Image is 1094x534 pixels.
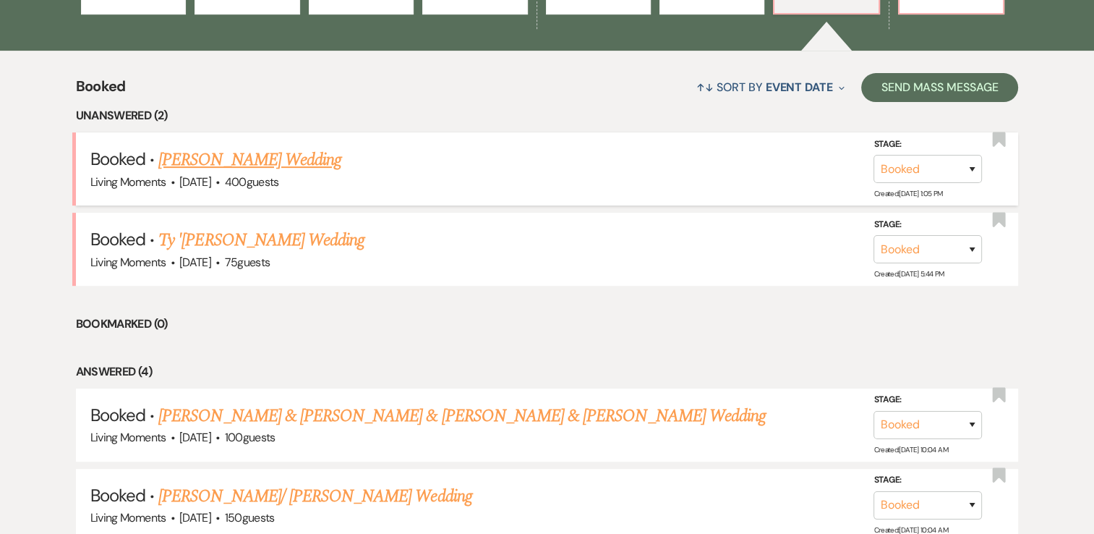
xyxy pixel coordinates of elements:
span: [DATE] [179,510,211,525]
span: ↑↓ [696,80,714,95]
span: [DATE] [179,430,211,445]
label: Stage: [873,217,982,233]
span: 75 guests [225,255,270,270]
span: Booked [90,484,145,507]
a: [PERSON_NAME]/ [PERSON_NAME] Wedding [158,483,471,509]
span: Booked [90,148,145,170]
button: Sort By Event Date [691,68,850,106]
span: Created: [DATE] 10:04 AM [873,445,947,454]
span: 400 guests [225,174,279,190]
span: Booked [76,75,126,106]
span: Booked [90,404,145,426]
span: Booked [90,228,145,250]
span: 150 guests [225,510,275,525]
button: Send Mass Message [861,73,1019,102]
span: Created: [DATE] 1:05 PM [873,189,942,198]
span: 100 guests [225,430,275,445]
label: Stage: [873,392,982,408]
a: Ty '[PERSON_NAME] Wedding [158,227,364,253]
span: [DATE] [179,174,211,190]
li: Unanswered (2) [76,106,1019,125]
span: Living Moments [90,174,166,190]
span: Living Moments [90,430,166,445]
span: Living Moments [90,510,166,525]
li: Answered (4) [76,363,1019,381]
span: Created: [DATE] 5:44 PM [873,269,944,279]
label: Stage: [873,137,982,153]
a: [PERSON_NAME] Wedding [158,147,341,173]
li: Bookmarked (0) [76,315,1019,334]
a: [PERSON_NAME] & [PERSON_NAME] & [PERSON_NAME] & [PERSON_NAME] Wedding [158,403,766,429]
span: Event Date [766,80,833,95]
label: Stage: [873,472,982,488]
span: [DATE] [179,255,211,270]
span: Living Moments [90,255,166,270]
